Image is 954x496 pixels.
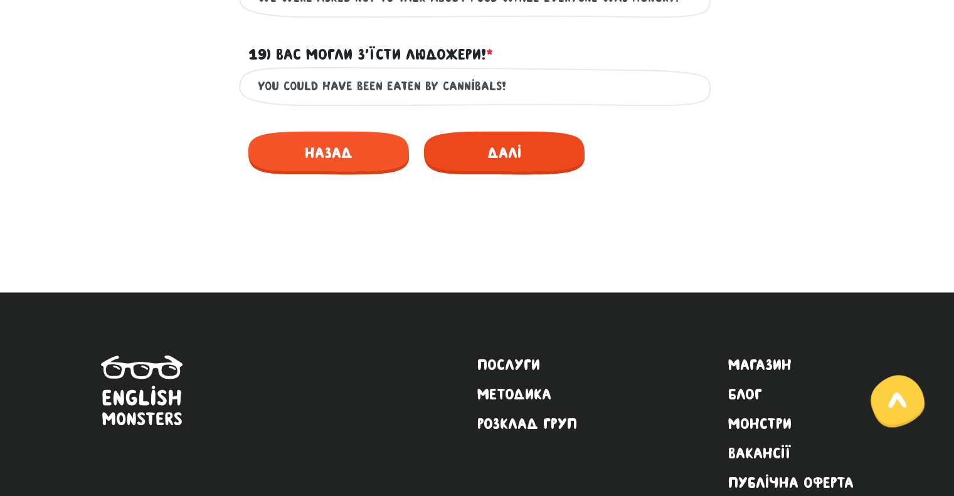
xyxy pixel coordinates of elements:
a: Вакансії [728,443,854,462]
span: Назад [248,131,409,174]
a: Розклад груп [477,414,577,432]
span: Далі [424,131,585,174]
a: Послуги [477,355,577,373]
input: Твоя відповідь [258,72,697,100]
a: Блог [728,384,854,403]
a: Публічна оферта [728,473,854,491]
label: 19) Вас могли з’їсти людожери! [248,43,493,66]
a: Магазин [728,355,854,373]
img: English Monsters [101,355,183,425]
a: Методика [477,384,577,403]
a: Монстри [728,414,854,432]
